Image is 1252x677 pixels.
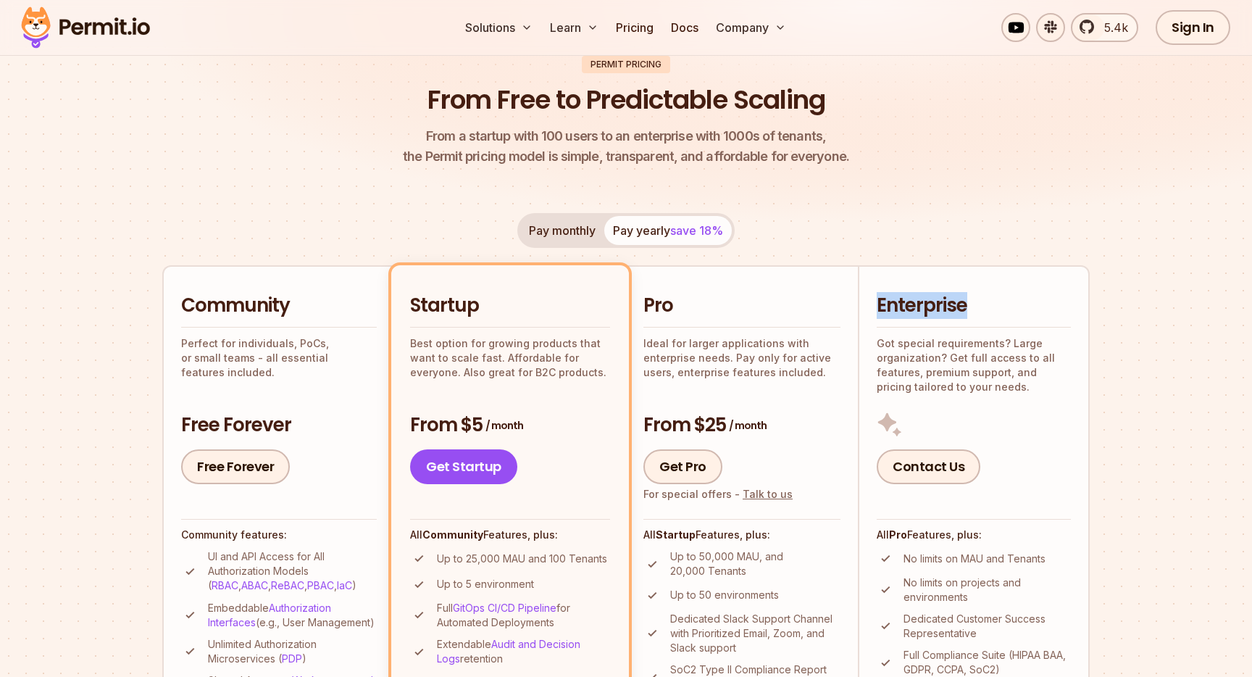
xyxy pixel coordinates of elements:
[643,293,840,319] h2: Pro
[877,449,980,484] a: Contact Us
[437,601,610,630] p: Full for Automated Deployments
[410,528,610,542] h4: All Features, plus:
[410,449,517,484] a: Get Startup
[729,418,767,433] span: / month
[212,579,238,591] a: RBAC
[437,577,534,591] p: Up to 5 environment
[181,293,377,319] h2: Community
[181,528,377,542] h4: Community features:
[181,412,377,439] h3: Free Forever
[437,637,610,666] p: Extendable retention
[670,612,840,655] p: Dedicated Slack Support Channel with Prioritized Email, Zoom, and Slack support
[208,637,377,666] p: Unlimited Authorization Microservices ( )
[670,549,840,578] p: Up to 50,000 MAU, and 20,000 Tenants
[903,552,1046,566] p: No limits on MAU and Tenants
[1071,13,1138,42] a: 5.4k
[410,336,610,380] p: Best option for growing products that want to scale fast. Affordable for everyone. Also great for...
[1095,19,1128,36] span: 5.4k
[181,336,377,380] p: Perfect for individuals, PoCs, or small teams - all essential features included.
[610,13,659,42] a: Pricing
[903,648,1071,677] p: Full Compliance Suite (HIPAA BAA, GDPR, CCPA, SoC2)
[643,336,840,380] p: Ideal for larger applications with enterprise needs. Pay only for active users, enterprise featur...
[403,126,849,146] span: From a startup with 100 users to an enterprise with 1000s of tenants,
[14,3,156,52] img: Permit logo
[643,528,840,542] h4: All Features, plus:
[582,56,670,73] div: Permit Pricing
[181,449,290,484] a: Free Forever
[643,412,840,439] h3: From $25
[208,602,331,628] a: Authorization Interfaces
[427,82,825,118] h1: From Free to Predictable Scaling
[459,13,538,42] button: Solutions
[271,579,304,591] a: ReBAC
[544,13,604,42] button: Learn
[877,293,1071,319] h2: Enterprise
[643,487,793,502] div: For special offers -
[453,602,556,614] a: GitOps CI/CD Pipeline
[403,126,849,167] p: the Permit pricing model is simple, transparent, and affordable for everyone.
[485,418,523,433] span: / month
[665,13,704,42] a: Docs
[282,652,302,665] a: PDP
[670,588,779,602] p: Up to 50 environments
[710,13,792,42] button: Company
[307,579,334,591] a: PBAC
[437,552,607,566] p: Up to 25,000 MAU and 100 Tenants
[1156,10,1230,45] a: Sign In
[743,488,793,500] a: Talk to us
[903,576,1071,605] p: No limits on projects and environments
[520,216,604,245] button: Pay monthly
[889,528,907,541] strong: Pro
[410,412,610,439] h3: From $5
[410,293,610,319] h2: Startup
[877,528,1071,542] h4: All Features, plus:
[903,612,1071,641] p: Dedicated Customer Success Representative
[337,579,352,591] a: IaC
[208,549,377,593] p: UI and API Access for All Authorization Models ( , , , , )
[241,579,268,591] a: ABAC
[208,601,377,630] p: Embeddable (e.g., User Management)
[656,528,696,541] strong: Startup
[437,638,580,665] a: Audit and Decision Logs
[877,336,1071,394] p: Got special requirements? Large organization? Get full access to all features, premium support, a...
[422,528,483,541] strong: Community
[643,449,722,484] a: Get Pro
